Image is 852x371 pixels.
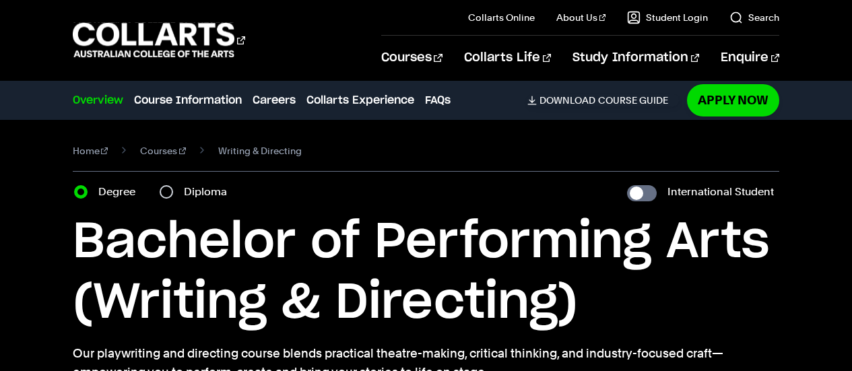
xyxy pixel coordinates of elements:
a: Apply Now [687,84,779,116]
a: Study Information [572,36,699,80]
a: Enquire [721,36,779,80]
label: Diploma [184,182,235,201]
label: Degree [98,182,143,201]
span: Download [539,94,595,106]
a: DownloadCourse Guide [527,94,679,106]
a: Overview [73,92,123,108]
label: International Student [667,182,774,201]
a: Courses [140,141,186,160]
span: Writing & Directing [218,141,302,160]
h1: Bachelor of Performing Arts (Writing & Directing) [73,212,780,333]
a: Collarts Life [464,36,551,80]
a: Student Login [627,11,708,24]
a: Home [73,141,108,160]
a: FAQs [425,92,451,108]
div: Go to homepage [73,21,245,59]
a: Collarts Experience [306,92,414,108]
a: Collarts Online [468,11,535,24]
a: Courses [381,36,443,80]
a: Search [729,11,779,24]
a: Course Information [134,92,242,108]
a: About Us [556,11,606,24]
a: Careers [253,92,296,108]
